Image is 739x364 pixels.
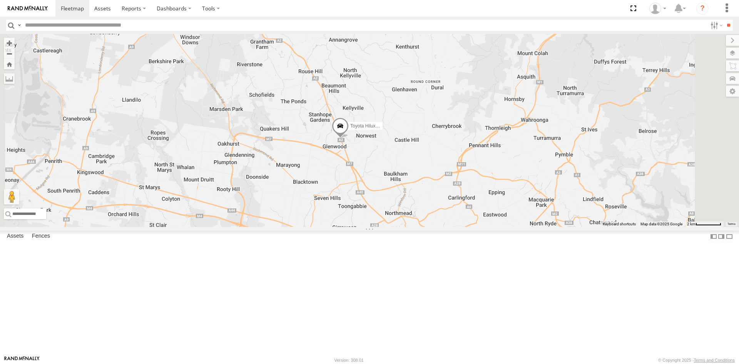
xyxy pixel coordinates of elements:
div: Version: 308.01 [334,358,364,362]
span: Map data ©2025 Google [640,222,682,226]
label: Map Settings [726,86,739,97]
label: Hide Summary Table [726,231,733,242]
i: ? [696,2,709,15]
label: Measure [4,73,15,84]
button: Zoom out [4,48,15,59]
label: Search Filter Options [707,20,724,31]
a: Terms (opens in new tab) [727,223,736,226]
div: © Copyright 2025 - [658,358,735,362]
button: Zoom Home [4,59,15,69]
a: Visit our Website [4,356,40,364]
div: Phillip Vu [647,3,669,14]
span: 2 km [687,222,696,226]
label: Fences [28,231,54,242]
button: Map Scale: 2 km per 63 pixels [685,221,724,227]
button: Zoom in [4,38,15,48]
img: rand-logo.svg [8,6,48,11]
label: Dock Summary Table to the Left [710,231,717,242]
button: Keyboard shortcuts [603,221,636,227]
a: Terms and Conditions [694,358,735,362]
span: Toyota Hilux White Fox [350,123,398,128]
label: Assets [3,231,27,242]
button: Drag Pegman onto the map to open Street View [4,189,19,205]
label: Dock Summary Table to the Right [717,231,725,242]
label: Search Query [16,20,22,31]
